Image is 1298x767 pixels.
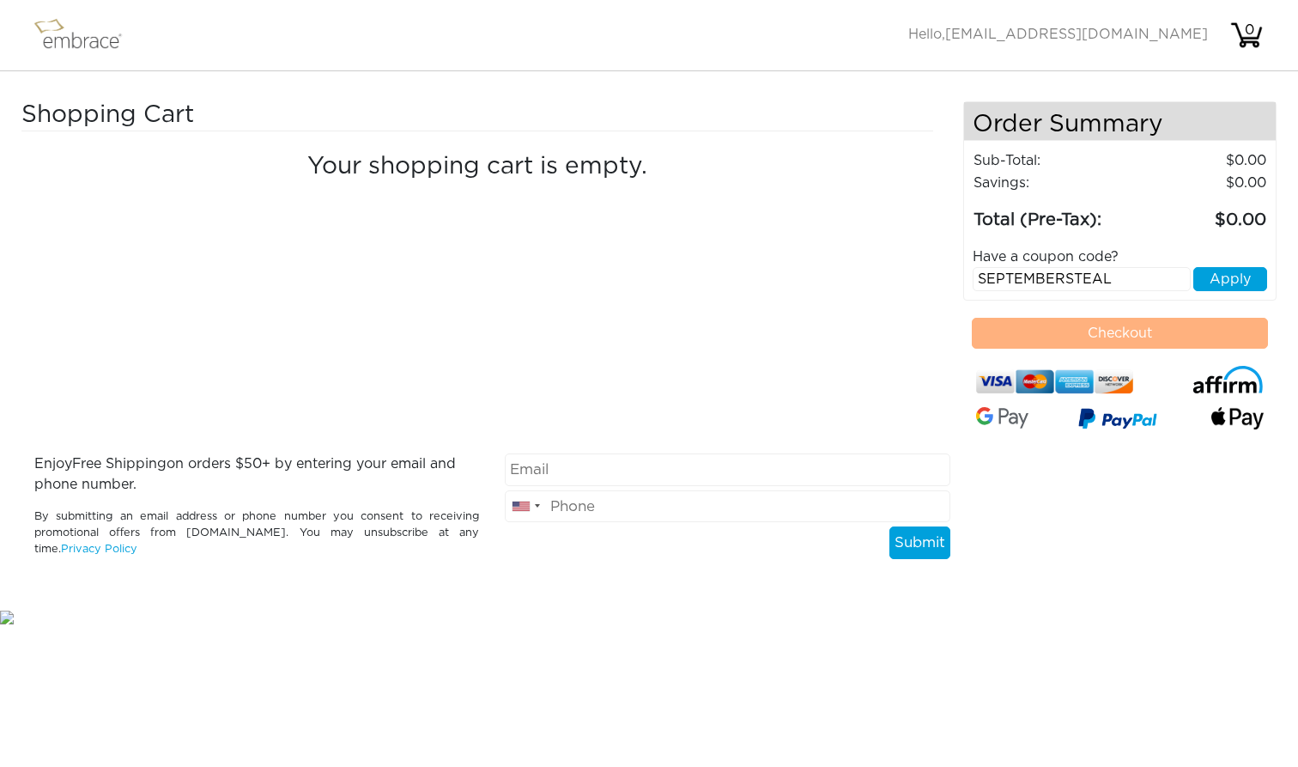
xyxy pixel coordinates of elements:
[1232,20,1266,40] div: 0
[34,454,479,495] p: Enjoy on orders $50+ by entering your email and phone number.
[1134,149,1267,172] td: 0.00
[506,491,545,522] div: United States: +1
[976,407,1028,428] img: Google-Pay-Logo.svg
[945,27,1208,41] span: [EMAIL_ADDRESS][DOMAIN_NAME]
[973,149,1135,172] td: Sub-Total:
[1134,172,1267,194] td: 0.00
[1229,18,1264,52] img: cart
[973,172,1135,194] td: Savings :
[505,490,949,523] input: Phone
[1192,366,1264,393] img: affirm-logo.svg
[889,527,950,559] button: Submit
[61,544,137,555] a: Privacy Policy
[34,508,479,558] p: By submitting an email address or phone number you consent to receiving promotional offers from [...
[908,27,1208,41] span: Hello,
[1193,267,1267,291] button: Apply
[973,194,1135,234] td: Total (Pre-Tax):
[21,101,388,131] h3: Shopping Cart
[1229,27,1264,41] a: 0
[1078,404,1157,436] img: paypal-v3.png
[1134,194,1267,234] td: 0.00
[1211,407,1264,429] img: fullApplePay.png
[960,247,1281,267] div: Have a coupon code?
[976,366,1133,399] img: credit-cards.png
[34,153,920,182] h4: Your shopping cart is empty.
[505,454,949,486] input: Email
[72,457,167,471] span: Free Shipping
[964,102,1277,141] h4: Order Summary
[30,14,142,57] img: logo.png
[972,318,1269,349] button: Checkout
